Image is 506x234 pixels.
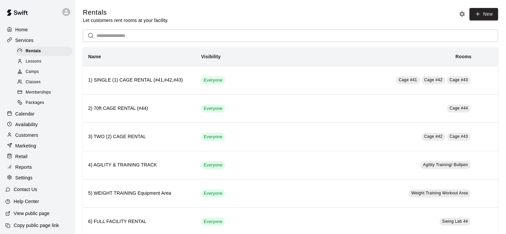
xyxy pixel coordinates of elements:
[5,119,70,129] a: Availability
[16,67,72,77] div: Camps
[26,69,39,75] span: Camps
[26,58,42,65] span: Lessons
[5,151,70,161] a: Retail
[5,109,70,119] a: Calendar
[26,100,44,106] span: Packages
[88,161,190,169] h6: 4) AGILITY & TRAINING TRACK
[201,190,225,197] span: Everyone
[201,162,225,168] span: Everyone
[449,78,468,82] span: Cage #43
[201,134,225,140] span: Everyone
[201,106,225,112] span: Everyone
[457,9,467,19] button: Rental settings
[424,78,442,82] span: Cage #42
[201,54,221,59] b: Visibility
[15,26,28,33] p: Home
[16,47,72,56] div: Rentals
[15,142,36,149] p: Marketing
[88,105,190,112] h6: 2) 70ft CAGE RENTAL (#44)
[16,56,75,67] a: Lessons
[399,78,417,82] span: Cage #41
[449,106,468,111] span: Cage #44
[442,219,468,224] span: Swing Lab 44
[424,134,442,139] span: Cage #42
[469,8,498,20] a: New
[201,189,225,197] div: This service is visible to all of your customers
[15,174,33,181] p: Settings
[411,191,468,195] span: Weight Training Workout Area
[16,98,72,108] div: Packages
[16,67,75,77] a: Camps
[455,54,471,59] b: Rooms
[83,8,168,17] h5: Rentals
[26,89,51,96] span: Memberships
[15,132,38,138] p: Customers
[449,134,468,139] span: Cage #43
[201,77,225,84] span: Everyone
[16,46,75,56] a: Rentals
[201,105,225,113] div: This service is visible to all of your customers
[5,141,70,151] a: Marketing
[16,78,72,87] div: Classes
[26,48,41,55] span: Rentals
[88,54,101,59] b: Name
[15,153,28,160] p: Retail
[14,198,39,205] p: Help Center
[201,219,225,225] span: Everyone
[88,190,190,197] h6: 5) WEIGHT TRAINING Equipment Area
[88,77,190,84] h6: 1) SINGLE (1) CAGE RENTAL (#41,#42,#43)
[16,88,75,98] a: Memberships
[15,37,34,44] p: Services
[14,210,50,217] p: View public page
[88,133,190,140] h6: 3) TWO (2) CAGE RENTAL
[26,79,41,86] span: Classes
[15,111,35,117] p: Calendar
[14,186,37,193] p: Contact Us
[16,88,72,97] div: Memberships
[16,98,75,108] a: Packages
[15,121,38,128] p: Availability
[5,173,70,183] a: Settings
[83,17,168,24] p: Let customers rent rooms at your facility.
[5,130,70,140] a: Customers
[16,77,75,88] a: Classes
[201,133,225,141] div: This service is visible to all of your customers
[88,218,190,225] h6: 6) FULL FACILITY RENTAL
[15,164,32,170] p: Reports
[14,222,59,229] p: Copy public page link
[5,162,70,172] a: Reports
[201,218,225,226] div: This service is visible to all of your customers
[5,25,70,35] a: Home
[5,35,70,45] a: Services
[16,57,72,66] div: Lessons
[423,162,468,167] span: Agility Training/ Bullpen
[201,76,225,84] div: This service is visible to all of your customers
[201,161,225,169] div: This service is visible to all of your customers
